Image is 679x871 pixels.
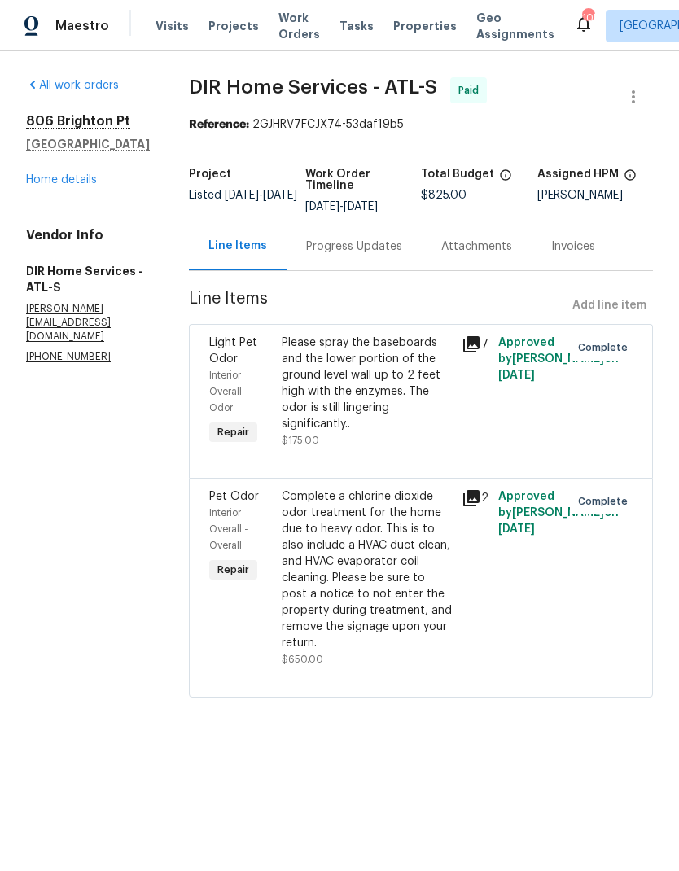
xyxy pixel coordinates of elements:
span: - [225,190,297,201]
span: Line Items [189,291,566,321]
span: Complete [578,493,634,510]
b: Reference: [189,119,249,130]
span: Properties [393,18,457,34]
span: Interior Overall - Odor [209,370,248,413]
span: Pet Odor [209,491,259,502]
h5: DIR Home Services - ATL-S [26,263,150,295]
h5: Total Budget [421,169,494,180]
a: Home details [26,174,97,186]
span: Visits [156,18,189,34]
span: The hpm assigned to this work order. [624,169,637,190]
span: Work Orders [278,10,320,42]
div: 2 [462,488,488,508]
span: [DATE] [305,201,339,212]
span: Approved by [PERSON_NAME] on [498,337,619,381]
span: Repair [211,424,256,440]
span: [DATE] [225,190,259,201]
span: [DATE] [344,201,378,212]
div: 7 [462,335,488,354]
span: Maestro [55,18,109,34]
span: Light Pet Odor [209,337,257,365]
span: [DATE] [498,370,535,381]
span: [DATE] [263,190,297,201]
div: Line Items [208,238,267,254]
span: Tasks [339,20,374,32]
div: 105 [582,10,594,26]
span: Projects [208,18,259,34]
span: $650.00 [282,654,323,664]
div: [PERSON_NAME] [537,190,654,201]
div: 2GJHRV7FCJX74-53daf19b5 [189,116,653,133]
div: Invoices [551,239,595,255]
div: Attachments [441,239,512,255]
h4: Vendor Info [26,227,150,243]
span: [DATE] [498,523,535,535]
span: Paid [458,82,485,98]
h5: Assigned HPM [537,169,619,180]
h5: Project [189,169,231,180]
span: - [305,201,378,212]
span: Interior Overall - Overall [209,508,248,550]
div: Complete a chlorine dioxide odor treatment for the home due to heavy odor. This is to also includ... [282,488,453,651]
span: $175.00 [282,435,319,445]
a: All work orders [26,80,119,91]
div: Please spray the baseboards and the lower portion of the ground level wall up to 2 feet high with... [282,335,453,432]
div: Progress Updates [306,239,402,255]
span: DIR Home Services - ATL-S [189,77,437,97]
span: Listed [189,190,297,201]
span: Complete [578,339,634,356]
span: $825.00 [421,190,467,201]
span: Repair [211,562,256,578]
span: Approved by [PERSON_NAME] on [498,491,619,535]
span: The total cost of line items that have been proposed by Opendoor. This sum includes line items th... [499,169,512,190]
h5: Work Order Timeline [305,169,422,191]
span: Geo Assignments [476,10,554,42]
